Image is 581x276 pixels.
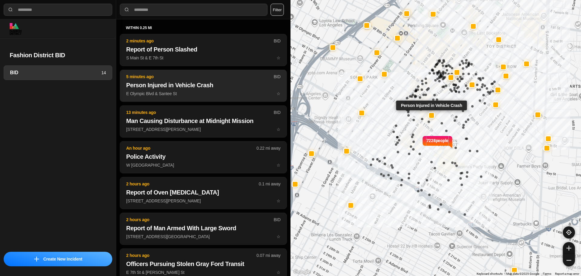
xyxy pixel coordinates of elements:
p: Create New Incident [43,256,82,262]
a: 5 minutes agoBIDPerson Injured in Vehicle CrashE Olympic Blvd & Santee Ststar [120,91,287,96]
a: Open this area in Google Maps (opens a new window) [292,268,312,276]
a: BID14 [4,65,112,80]
a: 13 minutes agoBIDMan Causing Disturbance at Midnight Mission[STREET_ADDRESS][PERSON_NAME]star [120,127,287,132]
p: 13 minutes ago [126,109,274,115]
img: notch [448,135,453,148]
p: [STREET_ADDRESS][PERSON_NAME] [126,126,281,132]
p: An hour ago [126,145,257,151]
p: E Olympic Blvd & Santee St [126,91,281,97]
h2: Report of Man Armed With Large Sword [126,224,281,232]
p: 2 hours ago [126,217,274,223]
p: W [GEOGRAPHIC_DATA] [126,162,281,168]
h2: Person Injured in Vehicle Crash [126,81,281,89]
div: Person Injured in Vehicle Crash [396,100,467,110]
h2: Report of Person Slashed [126,45,281,54]
p: BID [274,38,281,44]
button: Keyboard shortcuts [477,272,503,276]
button: 5 minutes agoBIDPerson Injured in Vehicle CrashE Olympic Blvd & Santee Ststar [120,70,287,102]
button: Person Injured in Vehicle Crash [428,112,435,118]
p: E 7th St & [PERSON_NAME] St [126,269,281,275]
p: BID [274,109,281,115]
a: Report a map error [555,272,579,275]
a: Terms [543,272,551,275]
button: zoom-out [563,254,575,266]
p: 2 hours ago [126,252,257,258]
button: 2 hours ago0.1 mi awayReport of Oven [MEDICAL_DATA][STREET_ADDRESS][PERSON_NAME]star [120,177,287,209]
a: An hour ago0.22 mi awayPolice ActivityW [GEOGRAPHIC_DATA]star [120,162,287,168]
p: 2 minutes ago [126,38,274,44]
h2: Officers Pursuing Stolen Gray Ford Transit [126,260,281,268]
img: zoom-out [566,258,571,263]
span: star [277,270,281,275]
p: 0.07 mi away [257,252,281,258]
button: iconCreate New Incident [4,252,112,266]
a: 2 hours ago0.1 mi awayReport of Oven [MEDICAL_DATA][STREET_ADDRESS][PERSON_NAME]star [120,198,287,203]
img: search [124,7,130,13]
h2: Man Causing Disturbance at Midnight Mission [126,117,281,125]
span: star [277,91,281,96]
span: star [277,163,281,168]
h3: BID [10,69,101,76]
span: star [277,55,281,60]
h2: Fashion District BID [10,51,106,59]
img: Google [292,268,312,276]
button: zoom-in [563,242,575,254]
p: 0.22 mi away [257,145,281,151]
button: 2 hours agoBIDReport of Man Armed With Large Sword[STREET_ADDRESS][GEOGRAPHIC_DATA]star [120,213,287,245]
span: star [277,198,281,203]
a: 2 hours ago0.07 mi awayOfficers Pursuing Stolen Gray Ford TransitE 7th St & [PERSON_NAME] Ststar [120,270,287,275]
span: star [277,234,281,239]
p: BID [274,217,281,223]
p: 2 hours ago [126,181,259,187]
button: An hour ago0.22 mi awayPolice ActivityW [GEOGRAPHIC_DATA]star [120,141,287,173]
p: [STREET_ADDRESS][GEOGRAPHIC_DATA] [126,234,281,240]
button: recenter [563,226,575,238]
button: 13 minutes agoBIDMan Causing Disturbance at Midnight Mission[STREET_ADDRESS][PERSON_NAME]star [120,105,287,138]
p: 14 [101,70,106,76]
img: notch [422,135,426,148]
h5: within 0.25 mi [126,25,281,30]
p: 5 minutes ago [126,74,274,80]
a: 2 minutes agoBIDReport of Person SlashedS Main St & E 7th Ststar [120,55,287,60]
h2: Police Activity [126,152,281,161]
img: search [8,7,14,13]
img: zoom-in [566,246,571,251]
img: icon [34,257,39,261]
button: 2 minutes agoBIDReport of Person SlashedS Main St & E 7th Ststar [120,34,287,66]
img: recenter [566,230,572,235]
p: S Main St & E 7th St [126,55,281,61]
span: Map data ©2025 Google [506,272,539,275]
a: 2 hours agoBIDReport of Man Armed With Large Sword[STREET_ADDRESS][GEOGRAPHIC_DATA]star [120,234,287,239]
p: 7228 people [426,138,449,151]
p: BID [274,74,281,80]
p: 0.1 mi away [259,181,281,187]
h2: Report of Oven [MEDICAL_DATA] [126,188,281,197]
span: star [277,127,281,132]
img: logo [10,23,21,35]
button: Filter [271,4,284,16]
p: [STREET_ADDRESS][PERSON_NAME] [126,198,281,204]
